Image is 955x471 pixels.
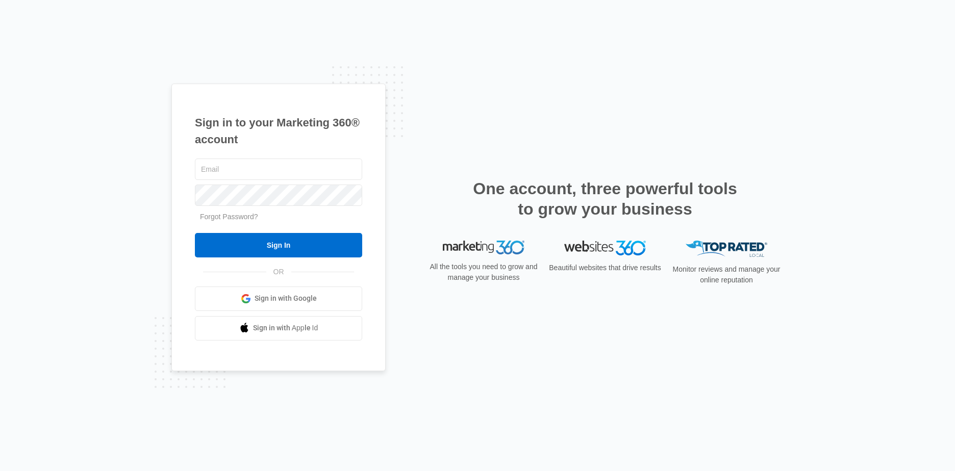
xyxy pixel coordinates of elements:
img: Marketing 360 [443,241,524,255]
input: Sign In [195,233,362,257]
p: Beautiful websites that drive results [548,263,662,273]
img: Top Rated Local [686,241,767,257]
h2: One account, three powerful tools to grow your business [470,178,740,219]
p: All the tools you need to grow and manage your business [426,261,541,283]
h1: Sign in to your Marketing 360® account [195,114,362,148]
a: Sign in with Google [195,286,362,311]
a: Forgot Password? [200,213,258,221]
img: Websites 360 [564,241,646,255]
span: Sign in with Apple Id [253,323,318,333]
span: OR [266,267,291,277]
input: Email [195,159,362,180]
a: Sign in with Apple Id [195,316,362,341]
p: Monitor reviews and manage your online reputation [669,264,784,285]
span: Sign in with Google [255,293,317,304]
